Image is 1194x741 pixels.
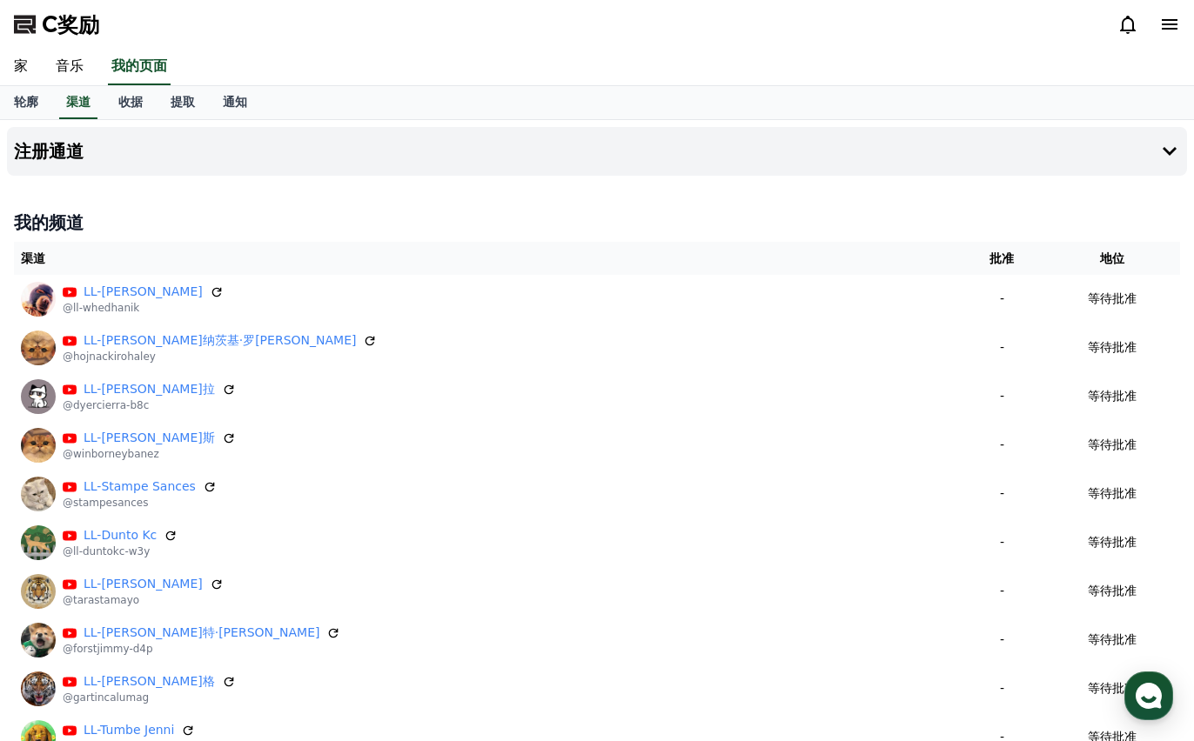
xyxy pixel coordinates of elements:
a: 音乐 [42,49,97,85]
font: LL-Dunto Kc [84,528,157,542]
font: LL-Tumbe Jenni [84,723,174,737]
font: 等待批准 [1088,340,1137,354]
font: 家 [14,57,28,74]
font: @ll-whedhanik [63,302,139,314]
img: LL-加廷·卡卢马格 [21,671,56,706]
a: LL-[PERSON_NAME] [84,575,203,593]
font: @winborneybanez [63,448,159,460]
font: 等待批准 [1088,389,1137,403]
font: 等待批准 [1088,535,1137,549]
font: @tarastamayo [63,594,139,606]
a: LL-Tumbe Jenni [84,721,174,739]
font: 等待批准 [1088,681,1137,695]
font: @gartincalumag [63,691,149,704]
img: LL-戴尔·西拉 [21,379,56,414]
font: - [1000,340,1004,354]
font: @forstjimmy-d4p [63,643,153,655]
img: LL-Stampe Sances [21,477,56,511]
font: 渠道 [21,251,45,265]
a: LL-Dunto Kc [84,526,157,544]
a: 收据 [104,86,157,119]
font: LL-[PERSON_NAME] [84,284,203,298]
font: - [1000,535,1004,549]
a: C奖励 [14,10,99,38]
a: 渠道 [59,86,97,119]
a: 我的页面 [108,49,171,85]
img: LL-塔拉斯·塔马约 [21,574,56,609]
a: LL-[PERSON_NAME]拉 [84,380,215,398]
img: LL-温伯恩·伊巴涅斯 [21,428,56,463]
font: 音乐 [56,57,84,74]
font: LL-[PERSON_NAME]格 [84,674,215,688]
font: - [1000,291,1004,305]
font: - [1000,389,1004,403]
font: 提取 [171,95,195,109]
a: LL-[PERSON_NAME]特·[PERSON_NAME] [84,624,319,642]
font: C奖励 [42,12,99,37]
font: 通知 [223,95,247,109]
font: - [1000,437,1004,451]
img: LL-霍伊纳茨基·罗哈利 [21,330,56,365]
font: 地位 [1100,251,1124,265]
font: 轮廓 [14,95,38,109]
font: 我的页面 [111,57,167,74]
a: 通知 [209,86,261,119]
font: 我的频道 [14,212,84,233]
img: LL-Whed Hanik [21,282,56,317]
font: LL-[PERSON_NAME]斯 [84,431,215,444]
font: 收据 [118,95,143,109]
a: LL-[PERSON_NAME]斯 [84,429,215,447]
font: 等待批准 [1088,632,1137,646]
font: 等待批准 [1088,486,1137,500]
a: LL-[PERSON_NAME]纳茨基·罗[PERSON_NAME] [84,331,356,350]
font: @ll-duntokc-w3y [63,545,150,557]
font: LL-[PERSON_NAME]特·[PERSON_NAME] [84,625,319,639]
font: @hojnackirohaley [63,350,156,363]
font: 渠道 [66,95,91,109]
font: 注册通道 [14,141,84,162]
font: LL-[PERSON_NAME]纳茨基·罗[PERSON_NAME] [84,333,356,347]
button: 注册通道 [7,127,1187,176]
font: LL-[PERSON_NAME] [84,577,203,591]
font: @stampesances [63,497,148,509]
img: LL-福斯特·吉米 [21,623,56,658]
a: LL-[PERSON_NAME]格 [84,672,215,691]
font: - [1000,632,1004,646]
a: LL-[PERSON_NAME] [84,283,203,301]
font: - [1000,486,1004,500]
font: 等待批准 [1088,437,1137,451]
font: - [1000,681,1004,695]
a: 提取 [157,86,209,119]
font: - [1000,584,1004,597]
font: @dyercierra-b8c [63,399,149,411]
a: LL-Stampe Sances [84,477,196,496]
font: LL-[PERSON_NAME]拉 [84,382,215,396]
font: 等待批准 [1088,584,1137,597]
img: LL-Dunto Kc [21,525,56,560]
font: 批准 [989,251,1014,265]
font: 等待批准 [1088,291,1137,305]
font: LL-Stampe Sances [84,479,196,493]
